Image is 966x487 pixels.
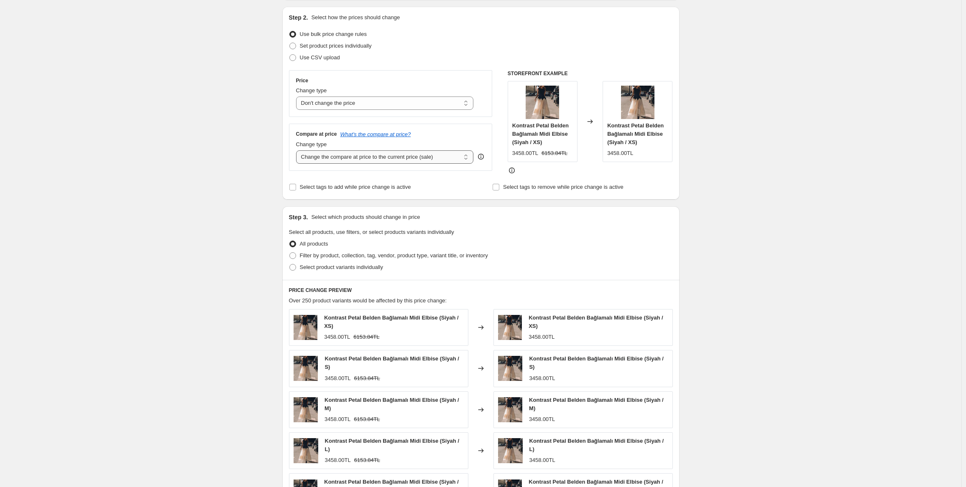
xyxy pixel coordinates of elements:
[529,456,555,464] div: 3458.00TL
[289,287,673,294] h6: PRICE CHANGE PREVIEW
[512,149,538,157] div: 3458.00TL
[289,297,447,304] span: Over 250 product variants would be affected by this price change:
[340,131,411,137] button: What's the compare at price?
[294,356,318,381] img: B1708587366005_80x.jpg
[289,13,308,22] h2: Step 2.
[512,122,569,145] span: Kontrast Petal Belden Bağlamalı Midi Elbise (Siyah / XS)
[300,264,383,270] span: Select product variants individually
[300,252,488,259] span: Filter by product, collection, tag, vendor, product type, variant title, or inventory
[529,438,664,452] span: Kontrast Petal Belden Bağlamalı Midi Elbise (Siyah / L)
[300,184,411,190] span: Select tags to add while price change is active
[289,213,308,221] h2: Step 3.
[325,374,350,383] div: 3458.00TL
[621,86,654,119] img: B1708587366005_80x.jpg
[529,315,663,329] span: Kontrast Petal Belden Bağlamalı Midi Elbise (Siyah / XS)
[324,315,458,329] span: Kontrast Petal Belden Bağlamalı Midi Elbise (Siyah / XS)
[325,415,350,424] div: 3458.00TL
[607,149,633,157] div: 3458.00TL
[607,122,664,145] span: Kontrast Petal Belden Bağlamalı Midi Elbise (Siyah / XS)
[526,86,559,119] img: B1708587366005_80x.jpg
[294,315,318,340] img: B1708587366005_80x.jpg
[289,229,454,235] span: Select all products, use filters, or select products variants individually
[325,438,459,452] span: Kontrast Petal Belden Bağlamalı Midi Elbise (Siyah / L)
[311,213,420,221] p: Select which products should change in price
[498,315,522,340] img: B1708587366005_80x.jpg
[508,70,673,77] h6: STOREFRONT EXAMPLE
[325,355,459,370] span: Kontrast Petal Belden Bağlamalı Midi Elbise (Siyah / S)
[296,141,327,147] span: Change type
[498,397,523,422] img: B1708587366005_80x.jpg
[296,87,327,94] span: Change type
[354,415,380,424] strike: 6153.84TL
[300,43,372,49] span: Set product prices individually
[311,13,400,22] p: Select how the prices should change
[542,149,567,157] strike: 6153.84TL
[529,374,555,383] div: 3458.00TL
[294,438,318,463] img: B1708587366005_80x.jpg
[294,397,318,422] img: B1708587366005_80x.jpg
[529,333,555,341] div: 3458.00TL
[529,397,663,411] span: Kontrast Petal Belden Bağlamalı Midi Elbise (Siyah / M)
[498,438,523,463] img: B1708587366005_80x.jpg
[324,333,350,341] div: 3458.00TL
[477,152,485,161] div: help
[529,355,663,370] span: Kontrast Petal Belden Bağlamalı Midi Elbise (Siyah / S)
[296,77,308,84] h3: Price
[325,456,351,464] div: 3458.00TL
[503,184,624,190] span: Select tags to remove while price change is active
[353,333,379,341] strike: 6153.84TL
[325,397,459,411] span: Kontrast Petal Belden Bağlamalı Midi Elbise (Siyah / M)
[300,241,328,247] span: All products
[354,456,380,464] strike: 6153.84TL
[498,356,523,381] img: B1708587366005_80x.jpg
[354,374,380,383] strike: 6153.84TL
[296,131,337,137] h3: Compare at price
[529,415,555,424] div: 3458.00TL
[300,31,367,37] span: Use bulk price change rules
[300,54,340,61] span: Use CSV upload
